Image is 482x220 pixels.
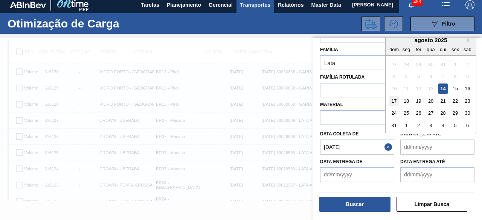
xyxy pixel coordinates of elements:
div: month 2025-08 [388,58,473,131]
div: Choose terça-feira, 19 de agosto de 2025 [413,96,424,106]
div: qua [426,44,436,54]
div: Choose segunda-feira, 1 de setembro de 2025 [401,120,412,130]
img: Logout [465,0,474,9]
span: Gerencial [209,0,233,9]
div: Not available quinta-feira, 31 de julho de 2025 [438,59,448,69]
div: Not available terça-feira, 29 de julho de 2025 [413,59,424,69]
div: sex [450,44,460,54]
input: dd/mm/yyyy [320,167,394,182]
div: Choose sexta-feira, 5 de setembro de 2025 [450,120,460,130]
label: Data coleta de [320,131,358,137]
div: Choose sábado, 16 de agosto de 2025 [462,83,473,94]
div: Not available domingo, 10 de agosto de 2025 [389,83,399,94]
button: Limpar Busca [397,197,468,212]
div: Enviar para Transportes [361,16,384,31]
div: Choose sábado, 6 de setembro de 2025 [462,120,473,130]
div: Not available sexta-feira, 8 de agosto de 2025 [450,71,460,82]
button: Buscar [319,197,390,212]
div: qui [438,44,448,54]
label: Data entrega até [400,159,445,164]
div: Choose terça-feira, 26 de agosto de 2025 [413,108,424,118]
button: Close [384,140,394,155]
div: Not available quinta-feira, 7 de agosto de 2025 [438,71,448,82]
div: Not available terça-feira, 12 de agosto de 2025 [413,83,424,94]
div: Choose sexta-feira, 22 de agosto de 2025 [450,96,460,106]
span: Transportes [240,0,270,9]
div: seg [401,44,412,54]
div: Choose domingo, 31 de agosto de 2025 [389,120,399,130]
h1: Otimização de Carga [8,19,132,28]
div: Choose quarta-feira, 3 de setembro de 2025 [426,120,436,130]
label: Data coleta até [400,131,441,137]
input: dd/mm/yyyy [320,140,394,155]
div: Choose quarta-feira, 27 de agosto de 2025 [426,108,436,118]
label: Família Rotulada [320,74,365,80]
div: Lata [324,60,335,66]
div: Choose sexta-feira, 15 de agosto de 2025 [450,83,460,94]
div: Not available quarta-feira, 13 de agosto de 2025 [426,83,436,94]
div: Choose sexta-feira, 29 de agosto de 2025 [450,108,460,118]
div: Choose terça-feira, 2 de setembro de 2025 [413,120,424,130]
div: Choose domingo, 17 de agosto de 2025 [389,96,399,106]
div: Not available domingo, 3 de agosto de 2025 [389,71,399,82]
span: Master Data [311,0,341,9]
div: Choose quarta-feira, 20 de agosto de 2025 [426,96,436,106]
div: Choose sábado, 30 de agosto de 2025 [462,108,473,118]
div: Alterar para histórico [384,16,407,31]
div: Not available segunda-feira, 4 de agosto de 2025 [401,71,412,82]
div: sab [462,44,473,54]
span: Tarefas [141,0,159,9]
span: Planejamento [167,0,201,9]
div: Not available quarta-feira, 6 de agosto de 2025 [426,71,436,82]
img: userActions [441,0,450,9]
div: Choose domingo, 24 de agosto de 2025 [389,108,399,118]
div: Choose quinta-feira, 21 de agosto de 2025 [438,96,448,106]
div: Choose sábado, 23 de agosto de 2025 [462,96,473,106]
div: dom [389,44,399,54]
label: Material [320,102,343,107]
div: Choose quinta-feira, 14 de agosto de 2025 [438,83,448,94]
div: Choose segunda-feira, 25 de agosto de 2025 [401,108,412,118]
div: Not available segunda-feira, 11 de agosto de 2025 [401,83,412,94]
input: dd/mm/yyyy [400,140,474,155]
button: Next Month [467,38,472,43]
div: Not available terça-feira, 5 de agosto de 2025 [413,71,424,82]
span: Relatórios [278,0,304,9]
div: Not available sábado, 9 de agosto de 2025 [462,71,473,82]
div: ter [413,44,424,54]
div: Choose quinta-feira, 4 de setembro de 2025 [438,120,448,130]
div: Not available sábado, 2 de agosto de 2025 [462,59,473,69]
div: Not available domingo, 27 de julho de 2025 [389,59,399,69]
label: Data entrega de [320,159,363,164]
label: Família [320,47,338,52]
div: Not available sexta-feira, 1 de agosto de 2025 [450,59,460,69]
input: dd/mm/yyyy [400,167,474,182]
div: Not available quarta-feira, 30 de julho de 2025 [426,59,436,69]
img: TNhmsLtSVTkK8tSr43FrP2fwEKptu5GPRR3wAAAABJRU5ErkJggg== [10,2,46,8]
div: Not available segunda-feira, 28 de julho de 2025 [401,59,412,69]
span: Filtro [442,21,455,27]
button: Filtro [410,16,474,31]
div: agosto 2025 [386,37,476,43]
div: Choose quinta-feira, 28 de agosto de 2025 [438,108,448,118]
div: Choose segunda-feira, 18 de agosto de 2025 [401,96,412,106]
